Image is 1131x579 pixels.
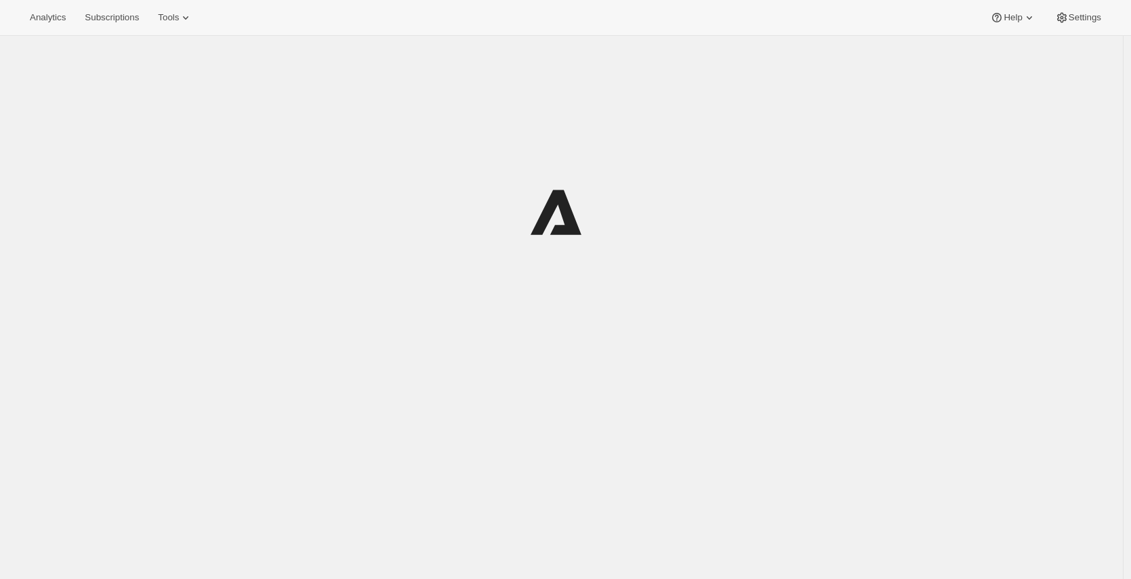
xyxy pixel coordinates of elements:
[30,12,66,23] span: Analytics
[22,8,74,27] button: Analytics
[1069,12,1101,23] span: Settings
[1004,12,1022,23] span: Help
[77,8,147,27] button: Subscriptions
[150,8,201,27] button: Tools
[1047,8,1109,27] button: Settings
[158,12,179,23] span: Tools
[982,8,1044,27] button: Help
[85,12,139,23] span: Subscriptions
